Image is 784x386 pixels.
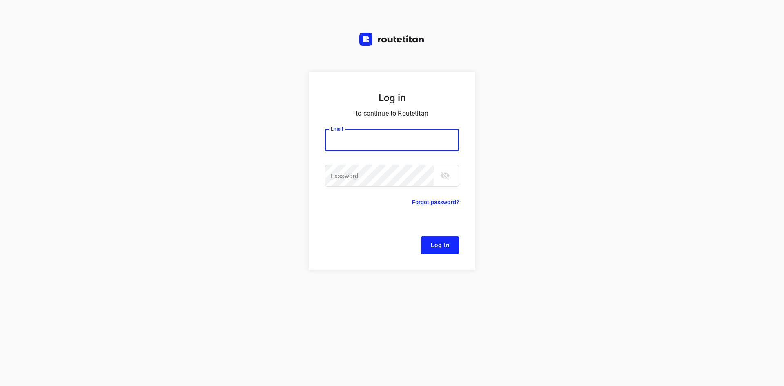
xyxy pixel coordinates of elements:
[431,240,449,250] span: Log In
[325,108,459,119] p: to continue to Routetitan
[412,197,459,207] p: Forgot password?
[437,167,453,184] button: toggle password visibility
[359,33,425,46] img: Routetitan
[421,236,459,254] button: Log In
[325,91,459,105] h5: Log in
